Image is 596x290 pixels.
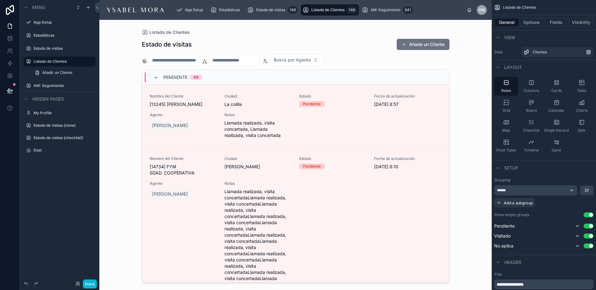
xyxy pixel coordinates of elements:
[504,201,533,205] span: Add a subgroup
[303,101,321,107] div: Pendiente
[494,77,518,96] button: Rows
[544,128,569,133] span: Single Record
[32,4,45,11] span: Menu
[150,190,190,198] a: [PERSON_NAME]
[34,83,94,88] label: AM: Seguimiento
[519,18,544,27] button: Options
[142,29,190,35] a: Listado de Clientes
[142,40,192,49] h1: Estado de visitas
[256,7,285,12] span: Estado de visitas
[494,178,510,183] label: Grouping
[150,164,217,176] span: [14734] FYM SDAD. COOPERATIVA
[104,5,166,15] img: App logo
[494,50,519,55] label: Data
[152,191,188,197] span: [PERSON_NAME]
[142,85,449,147] a: Nombre del Cliente[13245] [PERSON_NAME]CiudadLa colillaEstadoPendienteFecha de actualización[DATE...
[246,4,300,16] a: Estado de visitas148
[299,94,367,99] span: Estado
[224,164,292,170] span: [PERSON_NAME]
[34,33,94,38] label: Estadísticas
[544,18,569,27] button: Fields
[544,97,568,116] button: Calendar
[224,101,292,107] span: La colilla
[544,137,568,155] button: Gantt
[34,148,94,153] label: Deal
[299,156,367,161] span: Estado
[171,3,467,17] div: scrollable content
[533,50,547,55] span: Clientes
[150,112,217,117] span: Agente
[544,77,568,96] button: Cards
[274,57,311,63] span: Busca por Agente
[502,128,510,133] span: Map
[34,46,94,51] a: Estado de visitas
[504,259,521,265] span: Header
[504,165,518,171] span: Setup
[174,4,207,16] a: App Setup
[311,7,345,12] span: Listado de Clientes
[347,6,357,14] div: 148
[301,4,359,16] a: Listado de Clientes148
[224,112,292,117] span: Notas
[494,223,515,229] span: Pendiente
[397,39,449,50] button: Añade un Cliente
[34,59,92,64] label: Listado de Clientes
[523,128,540,133] span: Checklist
[224,94,292,99] span: Ciudad
[371,7,400,12] span: AM: Seguimiento
[519,97,543,116] button: Board
[34,20,94,25] label: App Setup
[494,243,513,249] span: No aplica
[150,101,217,107] span: [13245] [PERSON_NAME]
[504,64,522,70] span: Layout
[288,6,298,14] div: 148
[578,128,585,133] span: Split
[374,164,441,170] span: [DATE] 8:10
[224,156,292,161] span: Ciudad
[209,4,244,16] a: Estadísticas
[494,279,594,289] div: scrollable content
[185,7,203,12] span: App Setup
[494,18,519,27] button: General
[269,54,323,66] button: Select Button
[194,75,199,80] div: 68
[570,117,594,135] button: Split
[549,108,565,113] span: Calendar
[34,123,94,128] label: Estado de visitas (clone)
[570,77,594,96] button: Table
[552,148,561,153] span: Gantt
[519,137,543,155] button: Timeline
[504,34,515,41] span: View
[360,4,415,16] a: AM: Seguimiento641
[576,108,588,113] span: Charts
[494,117,518,135] button: Map
[570,97,594,116] button: Charts
[150,121,190,130] a: [PERSON_NAME]
[519,77,543,96] button: Columns
[34,111,94,116] label: My Profile
[163,74,187,80] span: Pendiente
[494,233,511,239] span: Visitado
[150,94,217,99] span: Nombre del Cliente
[503,108,510,113] span: Grid
[569,18,594,27] button: Visibility
[496,148,516,153] span: Pivot Table
[32,96,64,102] span: Hidden pages
[526,108,537,113] span: Board
[219,7,240,12] span: Estadísticas
[577,88,586,93] span: Table
[544,117,568,135] button: Single Record
[34,135,94,140] a: Estado de visitas (checklist))
[479,7,485,12] span: AM
[494,97,518,116] button: Grid
[494,272,594,277] label: Title
[374,94,441,99] span: Fecha de actualización
[494,137,518,155] button: Pivot Table
[374,156,441,161] span: Fecha de actualización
